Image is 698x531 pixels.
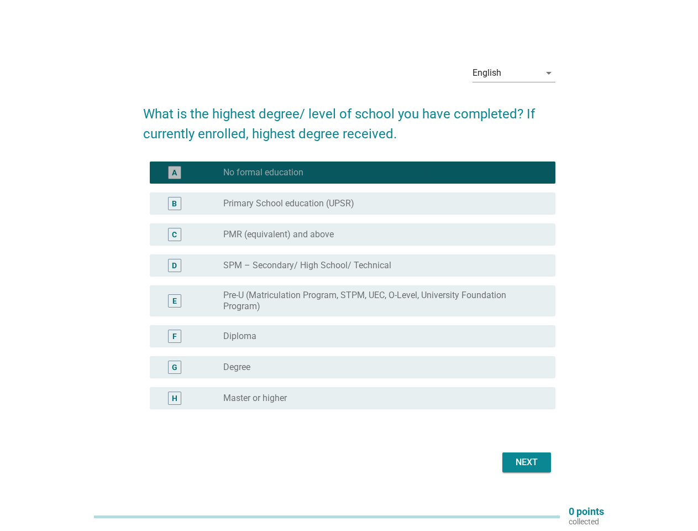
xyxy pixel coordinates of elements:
label: PMR (equivalent) and above [223,229,334,240]
i: arrow_drop_down [542,66,555,80]
div: E [172,295,177,307]
label: Master or higher [223,393,287,404]
div: B [172,198,177,210]
div: A [172,167,177,179]
div: H [172,393,177,404]
div: English [473,68,501,78]
div: D [172,260,177,272]
p: 0 points [569,507,604,517]
label: SPM – Secondary/ High School/ Technical [223,260,391,271]
label: No formal education [223,167,303,178]
label: Primary School education (UPSR) [223,198,354,209]
h2: What is the highest degree/ level of school you have completed? If currently enrolled, highest de... [143,93,555,144]
label: Pre-U (Matriculation Program, STPM, UEC, O-Level, University Foundation Program) [223,290,538,312]
label: Diploma [223,331,256,342]
div: G [172,362,177,373]
div: F [172,331,177,342]
div: Next [511,456,542,469]
div: C [172,229,177,241]
p: collected [569,517,604,527]
button: Next [502,452,551,472]
label: Degree [223,362,250,373]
